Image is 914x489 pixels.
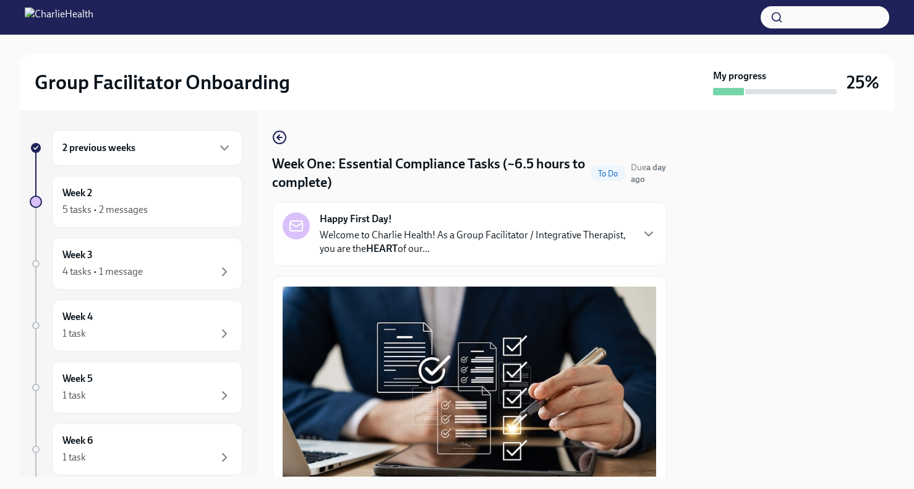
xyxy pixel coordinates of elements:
[62,434,93,448] h6: Week 6
[30,238,242,290] a: Week 34 tasks • 1 message
[62,265,143,279] div: 4 tasks • 1 message
[62,451,86,464] div: 1 task
[283,287,656,482] button: Zoom image
[30,423,242,475] a: Week 61 task
[62,310,93,324] h6: Week 4
[30,361,242,413] a: Week 51 task
[631,162,667,185] span: October 6th, 2025 09:00
[320,228,631,256] p: Welcome to Charlie Health! As a Group Facilitator / Integrative Therapist, you are the of our...
[272,155,586,192] h4: Week One: Essential Compliance Tasks (~6.5 hours to complete)
[62,327,86,340] div: 1 task
[366,243,398,254] strong: HEART
[35,70,290,95] h2: Group Facilitator Onboarding
[713,69,766,83] strong: My progress
[62,248,93,262] h6: Week 3
[591,169,626,178] span: To Do
[62,203,148,217] div: 5 tasks • 2 messages
[25,7,93,27] img: CharlieHealth
[62,372,93,386] h6: Week 5
[631,162,666,184] span: Due
[62,389,86,402] div: 1 task
[320,212,392,226] strong: Happy First Day!
[30,176,242,228] a: Week 25 tasks • 2 messages
[30,300,242,352] a: Week 41 task
[62,141,135,155] h6: 2 previous weeks
[847,71,879,93] h3: 25%
[62,186,92,200] h6: Week 2
[52,130,242,166] div: 2 previous weeks
[631,162,666,184] strong: a day ago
